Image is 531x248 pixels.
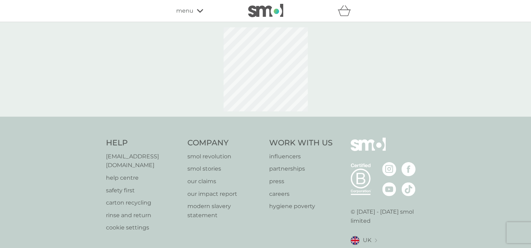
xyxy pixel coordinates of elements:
a: smol revolution [187,152,262,161]
img: select a new location [375,239,377,242]
h4: Company [187,138,262,149]
a: our claims [187,177,262,186]
img: visit the smol Youtube page [382,182,396,196]
p: © [DATE] - [DATE] smol limited [351,207,425,225]
span: menu [176,6,193,15]
a: partnerships [269,164,333,173]
h4: Work With Us [269,138,333,149]
a: careers [269,190,333,199]
a: safety first [106,186,181,195]
div: basket [338,4,355,18]
a: our impact report [187,190,262,199]
a: smol stories [187,164,262,173]
h4: Help [106,138,181,149]
a: influencers [269,152,333,161]
a: modern slavery statement [187,202,262,220]
a: [EMAIL_ADDRESS][DOMAIN_NAME] [106,152,181,170]
img: UK flag [351,236,359,245]
img: smol [248,4,283,17]
a: rinse and return [106,211,181,220]
img: smol [351,138,386,161]
a: cookie settings [106,223,181,232]
a: carton recycling [106,198,181,207]
img: visit the smol Facebook page [401,162,416,176]
a: hygiene poverty [269,202,333,211]
a: press [269,177,333,186]
a: help centre [106,173,181,182]
span: UK [363,236,371,245]
img: visit the smol Tiktok page [401,182,416,196]
img: visit the smol Instagram page [382,162,396,176]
